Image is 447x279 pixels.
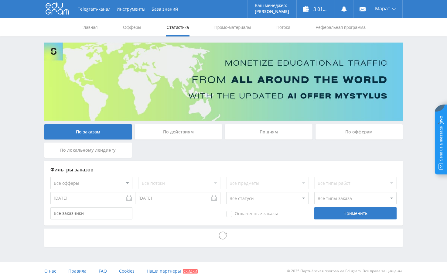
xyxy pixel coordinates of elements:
span: Наши партнеры [147,268,181,274]
div: Фильтры заказов [50,167,397,172]
a: Реферальная программа [315,18,366,36]
div: По офферам [316,124,403,139]
span: FAQ [99,268,107,274]
span: О нас [44,268,56,274]
span: Правила [68,268,87,274]
p: [PERSON_NAME] [255,9,289,14]
div: По локальному лендингу [44,143,132,158]
p: Ваш менеджер: [255,3,289,8]
a: Офферы [122,18,142,36]
a: Промо-материалы [214,18,251,36]
div: По действиям [135,124,222,139]
div: По заказам [44,124,132,139]
div: По дням [225,124,312,139]
img: Banner [44,43,403,121]
a: Статистика [166,18,189,36]
input: Все заказчики [50,207,132,219]
div: Применить [314,207,396,219]
a: Главная [81,18,98,36]
span: Оплаченные заказы [226,211,278,217]
span: Cookies [119,268,135,274]
span: Марат [375,6,390,11]
a: Потоки [276,18,291,36]
span: Скидки [183,269,198,274]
